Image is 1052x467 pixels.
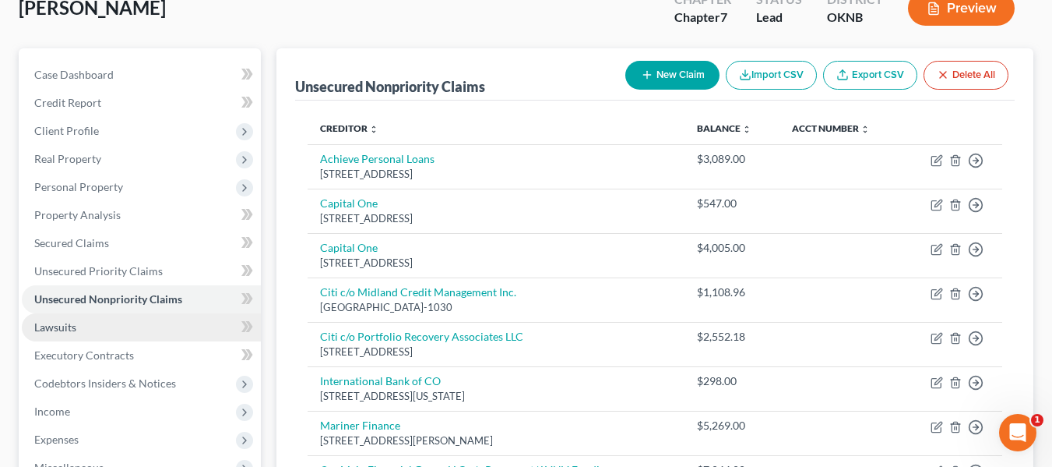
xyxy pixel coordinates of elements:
a: Case Dashboard [22,61,261,89]
div: $298.00 [697,373,767,389]
a: Achieve Personal Loans [320,152,435,165]
div: [GEOGRAPHIC_DATA]-1030 [320,300,672,315]
span: 7 [720,9,727,24]
div: $5,269.00 [697,418,767,433]
a: Creditor unfold_more [320,122,378,134]
div: $4,005.00 [697,240,767,256]
span: Property Analysis [34,208,121,221]
a: Unsecured Nonpriority Claims [22,285,261,313]
a: Secured Claims [22,229,261,257]
div: $3,089.00 [697,151,767,167]
i: unfold_more [369,125,378,134]
div: OKNB [827,9,883,27]
div: $1,108.96 [697,285,767,300]
span: Personal Property [34,180,123,193]
div: [STREET_ADDRESS] [320,167,672,182]
div: $547.00 [697,196,767,211]
i: unfold_more [742,125,751,134]
span: Credit Report [34,96,101,109]
span: Real Property [34,152,101,165]
a: Credit Report [22,89,261,117]
span: Codebtors Insiders & Notices [34,377,176,390]
div: [STREET_ADDRESS] [320,345,672,359]
div: Chapter [674,9,731,27]
div: [STREET_ADDRESS] [320,211,672,226]
a: Export CSV [823,61,917,90]
span: Case Dashboard [34,68,114,81]
div: [STREET_ADDRESS][PERSON_NAME] [320,433,672,448]
span: Income [34,405,70,418]
iframe: Intercom live chat [999,414,1036,451]
button: New Claim [625,61,720,90]
button: Import CSV [726,61,817,90]
span: Executory Contracts [34,348,134,362]
span: Expenses [34,433,79,446]
a: Capital One [320,196,378,210]
span: Unsecured Nonpriority Claims [34,292,182,306]
a: Balance unfold_more [697,122,751,134]
a: Mariner Finance [320,419,400,432]
button: Delete All [924,61,1008,90]
a: Executory Contracts [22,341,261,370]
div: Unsecured Nonpriority Claims [295,77,485,96]
a: Property Analysis [22,201,261,229]
a: International Bank of CO [320,374,441,387]
div: [STREET_ADDRESS] [320,256,672,271]
a: Citi c/o Midland Credit Management Inc. [320,285,516,299]
div: [STREET_ADDRESS][US_STATE] [320,389,672,404]
span: Client Profile [34,124,99,137]
span: 1 [1031,414,1043,426]
a: Unsecured Priority Claims [22,257,261,285]
div: $2,552.18 [697,329,767,345]
a: Capital One [320,241,378,254]
div: Lead [756,9,802,27]
span: Secured Claims [34,236,109,249]
a: Citi c/o Portfolio Recovery Associates LLC [320,330,523,343]
span: Lawsuits [34,320,76,334]
span: Unsecured Priority Claims [34,264,163,278]
a: Acct Number unfold_more [792,122,870,134]
i: unfold_more [860,125,870,134]
a: Lawsuits [22,313,261,341]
